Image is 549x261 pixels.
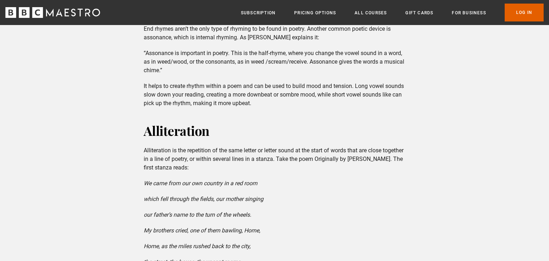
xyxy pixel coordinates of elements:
p: End rhymes aren’t the only type of rhyming to be found in poetry. Another common poetic device is... [144,25,406,42]
p: “Assonance is important in poetry. This is the half-rhyme, where you change the vowel sound in a ... [144,49,406,75]
em: Home, as the miles rushed back to the city, [144,243,251,250]
a: Subscription [241,9,276,16]
nav: Primary [241,4,544,21]
a: For business [452,9,486,16]
em: our father’s name to the turn of the wheels. [144,211,251,218]
a: Log In [505,4,544,21]
h2: Alliteration [144,122,406,139]
em: My brothers cried, one of them bawling, Home, [144,227,260,234]
a: All Courses [355,9,387,16]
em: We came from our own country in a red room [144,180,257,187]
a: Pricing Options [294,9,336,16]
a: Gift Cards [405,9,433,16]
p: Alliteration is the repetition of the same letter or letter sound at the start of words that are ... [144,146,406,172]
p: It helps to create rhythm within a poem and can be used to build mood and tension. Long vowel sou... [144,82,406,108]
em: which fell through the fields, our mother singing [144,196,263,202]
svg: BBC Maestro [5,7,100,18]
